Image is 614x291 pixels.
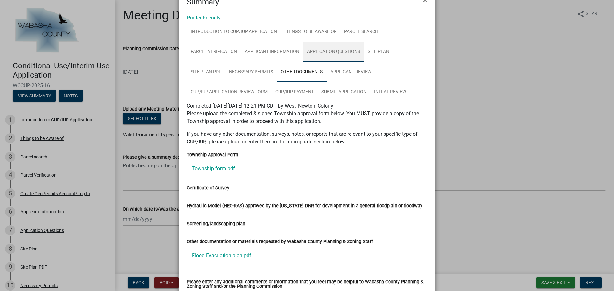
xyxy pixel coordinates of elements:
[187,62,225,82] a: Site Plan PDF
[187,222,245,226] label: Screening/landscaping plan
[187,103,333,109] span: Completed [DATE][DATE] 12:21 PM CDT by West_Newton_Colony
[327,62,375,82] a: Applicant Review
[187,153,238,157] label: Township Approval Form
[187,82,272,103] a: CUP/IUP Application Review Form
[370,82,410,103] a: Initial Review
[187,15,221,21] a: Printer Friendly
[281,22,340,42] a: Things to be Aware of
[340,22,382,42] a: Parcel search
[318,82,370,103] a: Submit Application
[272,82,318,103] a: CUP/IUP Payment
[225,62,277,82] a: Necessary Permits
[187,186,229,190] label: Certificate of Survey
[187,161,427,176] a: Township form.pdf
[187,110,427,125] p: Please upload the completed & signed Township approval form below. You MUST provide a copy of the...
[364,42,393,62] a: Site Plan
[241,42,303,62] a: Applicant Information
[187,280,427,289] label: Please enter any additional comments or information that you feel may be helpful to Wabasha Count...
[303,42,364,62] a: Application Questions
[187,204,422,208] label: Hydraulic Model (HEC-RAS) approved by the [US_STATE] DNR for development in a general floodplain ...
[187,42,241,62] a: Parcel Verification
[187,130,427,146] p: If you have any other documentation, surveys, notes, or reports that are relevant to your specifi...
[277,62,327,82] a: Other Documents
[187,248,427,263] a: Flood Evacuation plan.pdf
[187,22,281,42] a: Introduction to CUP/IUP Application
[187,240,373,244] label: Other documentation or materials requested by Wabasha County Planning & Zoning Staff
